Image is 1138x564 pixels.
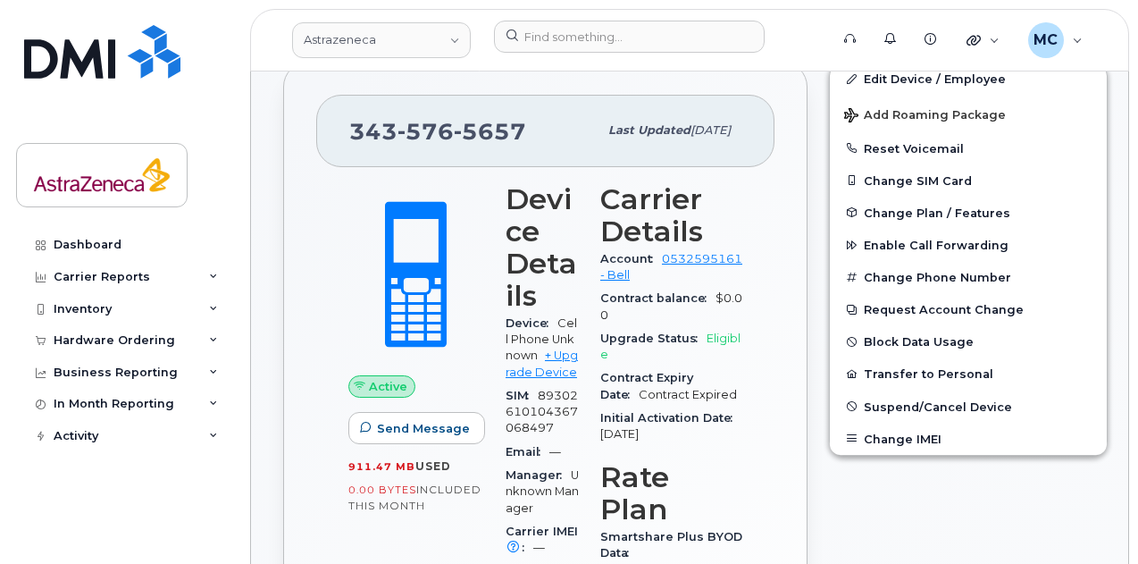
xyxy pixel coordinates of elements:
span: Suspend/Cancel Device [864,400,1012,413]
span: Upgrade Status [600,332,707,345]
span: Manager [506,468,571,482]
button: Change Phone Number [830,261,1107,293]
span: Email [506,445,549,459]
span: [DATE] [690,123,731,137]
button: Enable Call Forwarding [830,229,1107,261]
button: Transfer to Personal [830,358,1107,390]
button: Send Message [348,412,485,444]
a: Edit Device / Employee [830,63,1107,95]
button: Request Account Change [830,293,1107,325]
span: Send Message [377,420,470,437]
span: Contract Expired [639,388,737,401]
span: included this month [348,483,481,512]
span: SIM [506,389,538,402]
a: Astrazeneca [292,22,471,58]
a: + Upgrade Device [506,349,578,378]
span: Carrier IMEI [506,525,578,554]
span: Smartshare Plus BYOD Data [600,530,742,560]
span: Device [506,316,557,330]
button: Add Roaming Package [830,96,1107,132]
span: MC [1033,29,1058,51]
button: Change Plan / Features [830,197,1107,229]
span: Last updated [608,123,690,137]
button: Suspend/Cancel Device [830,391,1107,423]
span: Change Plan / Features [864,206,1010,219]
span: Enable Call Forwarding [864,239,1008,252]
button: Change SIM Card [830,164,1107,197]
a: 0532595161 - Bell [600,252,742,282]
button: Reset Voicemail [830,132,1107,164]
div: Marlo Cabansag [1016,22,1095,58]
span: Initial Activation Date [600,411,741,425]
span: Cell Phone Unknown [506,316,577,363]
span: — [533,541,545,554]
span: Active [369,378,407,395]
span: Account [600,252,662,265]
span: Contract Expiry Date [600,371,693,400]
span: 343 [349,118,526,145]
h3: Rate Plan [600,461,742,526]
span: Contract balance [600,291,715,305]
span: 911.47 MB [348,460,415,473]
h3: Device Details [506,183,579,312]
input: Find something... [494,21,765,53]
span: used [415,459,451,473]
button: Block Data Usage [830,325,1107,358]
span: 5657 [454,118,526,145]
div: Quicklinks [954,22,1012,58]
span: $0.00 [600,291,742,321]
span: Unknown Manager [506,468,579,515]
span: 89302610104367068497 [506,389,578,435]
span: 0.00 Bytes [348,484,416,496]
button: Change IMEI [830,423,1107,455]
span: Add Roaming Package [844,108,1006,125]
span: — [549,445,561,459]
span: [DATE] [600,427,639,441]
span: 576 [397,118,454,145]
h3: Carrier Details [600,183,742,248]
